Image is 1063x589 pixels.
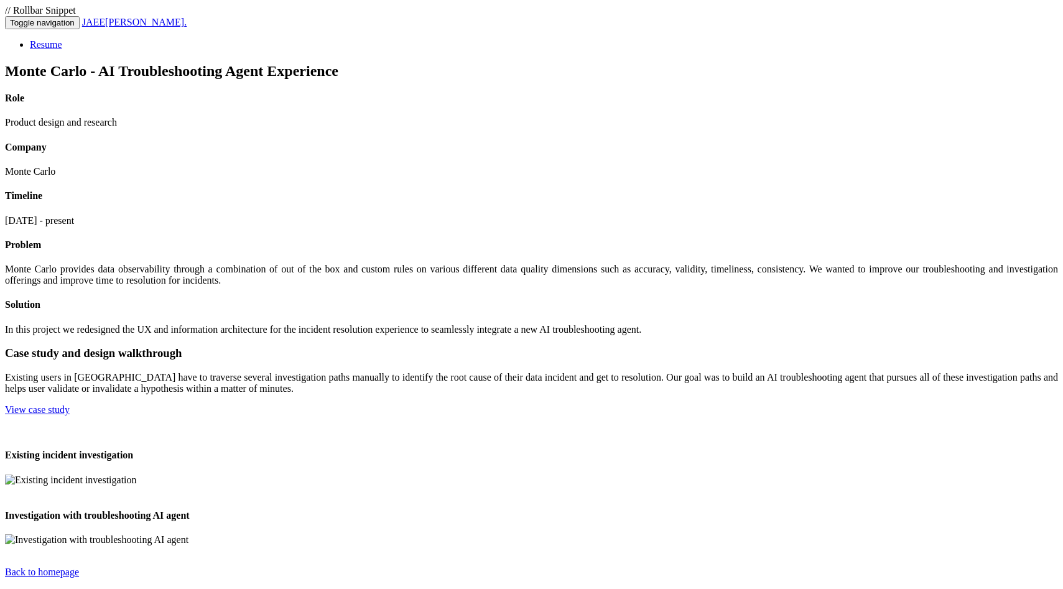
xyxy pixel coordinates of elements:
img: Existing incident investigation [5,475,137,486]
h4: Role [5,93,1058,104]
p: Monte Carlo provides data observability through a combination of out of the box and custom rules ... [5,264,1058,286]
h4: Solution [5,299,1058,310]
span: Existing incident investigation [5,450,133,460]
a: View case study [5,404,70,415]
span: Case study and design walkthrough [5,346,182,359]
span: [PERSON_NAME] [105,17,184,27]
a: JAEE[PERSON_NAME]. [82,17,187,27]
p: In this project we redesigned the UX and information architecture for the incident resolution exp... [5,324,1058,335]
a: Resume [30,39,62,50]
a: Back to homepage [5,567,79,577]
button: Toggle navigation [5,16,80,29]
span: Investigation with troubleshooting AI agent [5,510,190,521]
h4: Company [5,142,1058,153]
h4: Problem [5,239,1058,251]
span: Toggle navigation [10,18,75,27]
h2: Monte Carlo - AI Troubleshooting Agent Experience [5,63,1058,80]
img: Investigation with troubleshooting AI agent [5,534,188,545]
p: Existing users in [GEOGRAPHIC_DATA] have to traverse several investigation paths manually to iden... [5,372,1058,394]
p: [DATE] - present [5,215,1058,226]
p: Monte Carlo [5,166,1058,177]
h4: Timeline [5,190,1058,202]
p: Product design and research [5,117,1058,128]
